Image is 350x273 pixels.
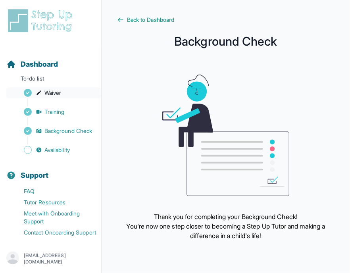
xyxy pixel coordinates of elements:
a: FAQ [6,186,101,197]
span: Back to Dashboard [127,16,174,24]
span: Availability [44,146,70,154]
span: Support [21,170,49,181]
span: Training [44,108,65,116]
img: logo [6,8,77,33]
a: Training [6,106,101,117]
button: Support [3,157,98,184]
a: Background Check [6,125,101,136]
span: Background Check [44,127,92,135]
a: Back to Dashboard [117,16,334,24]
img: meeting graphic [162,75,289,196]
a: Availability [6,144,101,156]
p: You're now one step closer to becoming a Step Up Tutor and making a difference in a child's life! [117,221,334,240]
a: Contact Onboarding Support [6,227,101,238]
h1: Background Check [117,37,334,46]
span: Dashboard [21,59,58,70]
a: Dashboard [6,59,58,70]
button: [EMAIL_ADDRESS][DOMAIN_NAME] [6,252,95,266]
span: Waiver [44,89,61,97]
a: Meet with Onboarding Support [6,208,101,227]
a: Waiver [6,87,101,98]
a: Tutor Resources [6,197,101,208]
button: Dashboard [3,46,98,73]
p: Thank you for completing your Background Check! [117,212,334,221]
p: [EMAIL_ADDRESS][DOMAIN_NAME] [24,252,95,265]
p: To-do list [3,75,98,86]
